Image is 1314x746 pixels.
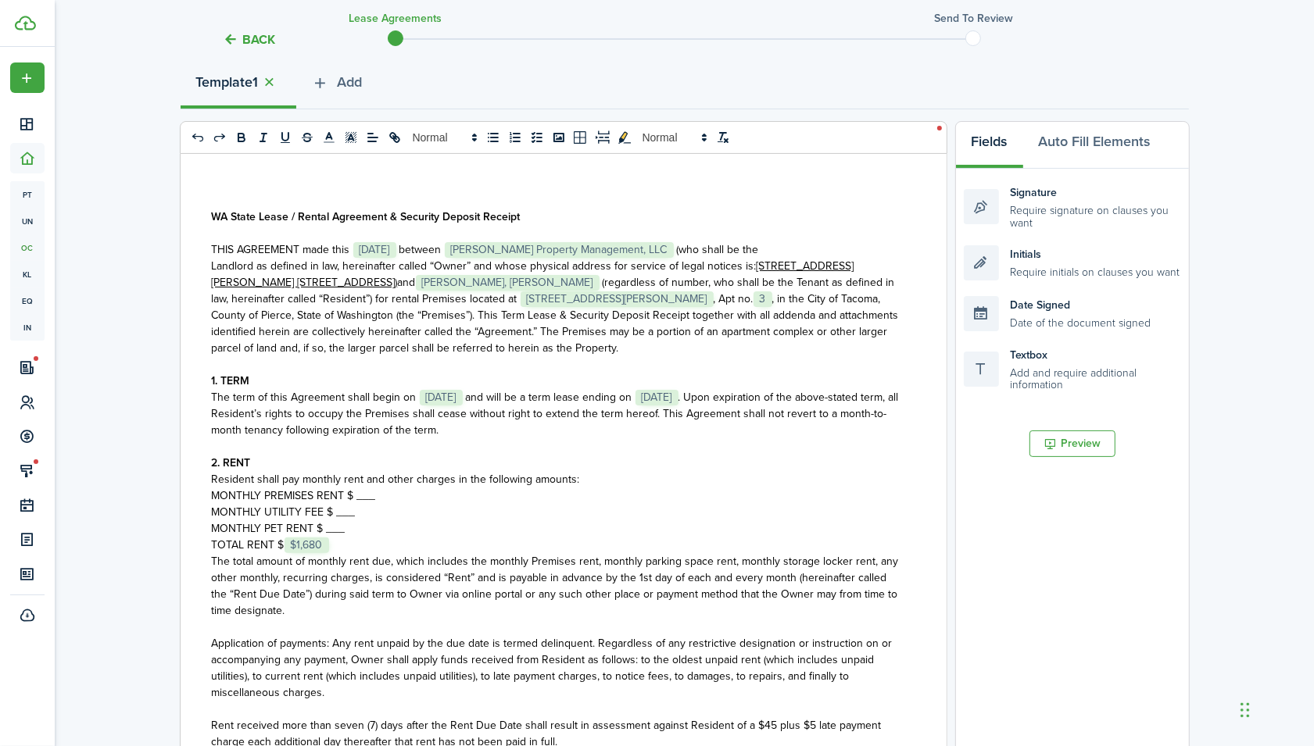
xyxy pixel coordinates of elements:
[212,553,899,619] span: The total amount of monthly rent due, which includes the monthly Premises rent, monthly parking s...
[10,62,45,93] button: Open menu
[10,314,45,341] a: in
[349,10,442,27] h3: Lease Agreements
[224,31,276,48] button: Back
[212,635,893,701] span: Application of payments: Any rent unpaid by the due date is termed delinquent. Regardless of any ...
[10,234,45,261] a: oc
[259,73,281,91] button: Close tab
[416,275,600,291] span: [PERSON_NAME], [PERSON_NAME]
[285,537,329,553] span: $1,680
[15,16,36,30] img: TenantCloud
[353,242,396,258] span: [DATE]
[526,128,548,147] button: list: check
[10,287,45,314] a: eq
[253,72,259,93] strong: 1
[934,10,1013,27] h3: Send to review
[504,128,526,147] button: list: ordered
[338,72,363,93] span: Add
[1029,430,1115,457] button: Preview
[274,128,296,147] button: underline
[212,258,757,274] span: Landlord as defined in law, hereinafter called “Owner” and whose physical address for service of ...
[445,242,674,258] span: [PERSON_NAME] Property Management, LLC
[296,128,318,147] button: strike
[212,537,285,553] span: TOTAL RENT $
[1023,122,1166,169] button: Auto Fill Elements
[212,209,521,225] strong: WA State Lease / Rental Agreement & Security Deposit Receipt
[521,291,714,307] span: [STREET_ADDRESS][PERSON_NAME]
[956,122,1023,169] button: Fields
[231,128,252,147] button: bold
[1241,687,1250,734] div: Drag
[712,128,734,147] button: clean
[212,455,251,471] strong: 2. RENT
[10,208,45,234] a: un
[548,128,570,147] button: image
[196,72,253,93] strong: Template
[296,62,378,109] button: Add
[212,389,899,438] span: The term of this Agreement shall begin on ﻿﻿﻿ ﻿﻿﻿ and will be a term lease ending on ﻿﻿﻿ ﻿﻿﻿. Upo...
[212,504,356,520] span: MONTHLY UTILITY FEE $ ___
[212,241,759,258] span: THIS AGREEMENT made this ﻿﻿﻿ ﻿﻿﻿ between ﻿﻿﻿ ﻿﻿﻿ (who shall be the
[420,390,463,405] span: [DATE]
[212,471,580,487] span: Resident shall pay monthly rent and other charges in the following amounts:
[1236,671,1314,746] iframe: Chat Widget
[754,291,772,307] span: 3
[592,128,614,147] button: pageBreak
[212,487,376,504] span: MONTHLY PREMISES RENT $ ___
[384,128,406,147] button: link
[187,128,209,147] button: undo: undo
[212,274,895,307] span: and ﻿﻿﻿ (regardless of number, who shall be the Tenant as defined in law, hereinafter called “Res...
[212,373,250,389] strong: 1. TERM
[209,128,231,147] button: redo: redo
[212,291,899,356] span: , Apt no.﻿﻿﻿ ﻿﻿﻿, in the City of Tacoma, County of Pierce, State of Washington (the “Premises”). ...
[212,520,346,537] span: MONTHLY PET RENT $ ___
[252,128,274,147] button: italic
[614,128,636,147] button: toggleMarkYellow: markYellow
[570,128,592,147] button: table-better
[10,181,45,208] a: pt
[212,258,854,291] u: [STREET_ADDRESS][PERSON_NAME] [STREET_ADDRESS])
[482,128,504,147] button: list: bullet
[636,390,678,405] span: [DATE]
[10,261,45,287] a: kl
